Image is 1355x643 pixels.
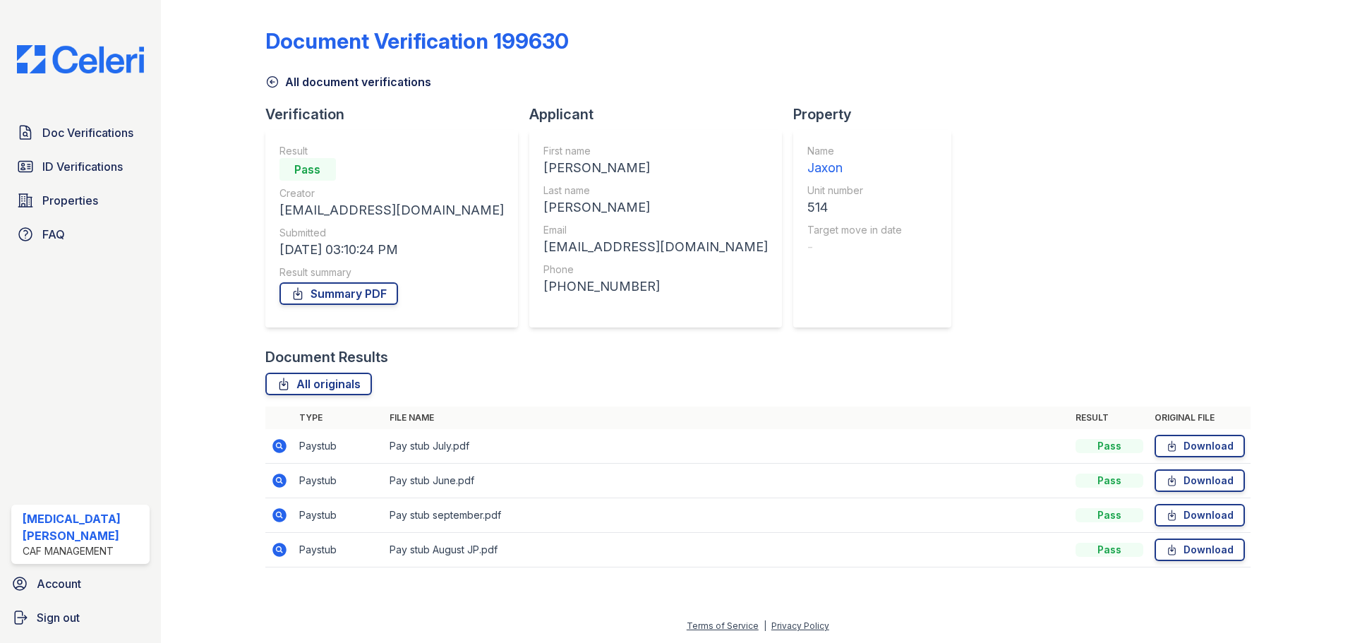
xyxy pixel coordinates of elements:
div: CAF Management [23,544,144,558]
a: FAQ [11,220,150,248]
th: Result [1070,407,1149,429]
td: Pay stub August JP.pdf [384,533,1070,567]
td: Pay stub July.pdf [384,429,1070,464]
div: Phone [543,263,768,277]
th: File name [384,407,1070,429]
div: Submitted [279,226,504,240]
img: CE_Logo_Blue-a8612792a0a2168367f1c8372b55b34899dd931a85d93a1a3d3e32e68fde9ad4.png [6,45,155,73]
span: Sign out [37,609,80,626]
td: Pay stub september.pdf [384,498,1070,533]
div: Pass [279,158,336,181]
a: Sign out [6,603,155,632]
div: Applicant [529,104,793,124]
div: [PERSON_NAME] [543,198,768,217]
div: Pass [1076,508,1143,522]
div: Property [793,104,963,124]
div: [PERSON_NAME] [543,158,768,178]
div: Unit number [807,184,902,198]
div: 514 [807,198,902,217]
a: All originals [265,373,372,395]
div: Result [279,144,504,158]
th: Original file [1149,407,1251,429]
a: Privacy Policy [771,620,829,631]
span: FAQ [42,226,65,243]
td: Pay stub June.pdf [384,464,1070,498]
a: Terms of Service [687,620,759,631]
td: Paystub [294,533,384,567]
div: Document Verification 199630 [265,28,569,54]
a: ID Verifications [11,152,150,181]
div: Document Results [265,347,388,367]
div: [DATE] 03:10:24 PM [279,240,504,260]
div: Result summary [279,265,504,280]
td: Paystub [294,498,384,533]
td: Paystub [294,429,384,464]
a: Download [1155,469,1245,492]
a: All document verifications [265,73,431,90]
th: Type [294,407,384,429]
a: Account [6,570,155,598]
a: Doc Verifications [11,119,150,147]
a: Summary PDF [279,282,398,305]
div: [EMAIL_ADDRESS][DOMAIN_NAME] [543,237,768,257]
td: Paystub [294,464,384,498]
span: Account [37,575,81,592]
div: Verification [265,104,529,124]
div: Name [807,144,902,158]
a: Properties [11,186,150,215]
div: [EMAIL_ADDRESS][DOMAIN_NAME] [279,200,504,220]
div: - [807,237,902,257]
div: Creator [279,186,504,200]
div: | [764,620,766,631]
div: [PHONE_NUMBER] [543,277,768,296]
a: Download [1155,435,1245,457]
div: Pass [1076,543,1143,557]
div: Pass [1076,474,1143,488]
div: First name [543,144,768,158]
div: Pass [1076,439,1143,453]
span: Properties [42,192,98,209]
a: Download [1155,504,1245,527]
a: Name Jaxon [807,144,902,178]
div: Last name [543,184,768,198]
div: Target move in date [807,223,902,237]
div: Email [543,223,768,237]
span: Doc Verifications [42,124,133,141]
div: Jaxon [807,158,902,178]
span: ID Verifications [42,158,123,175]
a: Download [1155,539,1245,561]
div: [MEDICAL_DATA][PERSON_NAME] [23,510,144,544]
